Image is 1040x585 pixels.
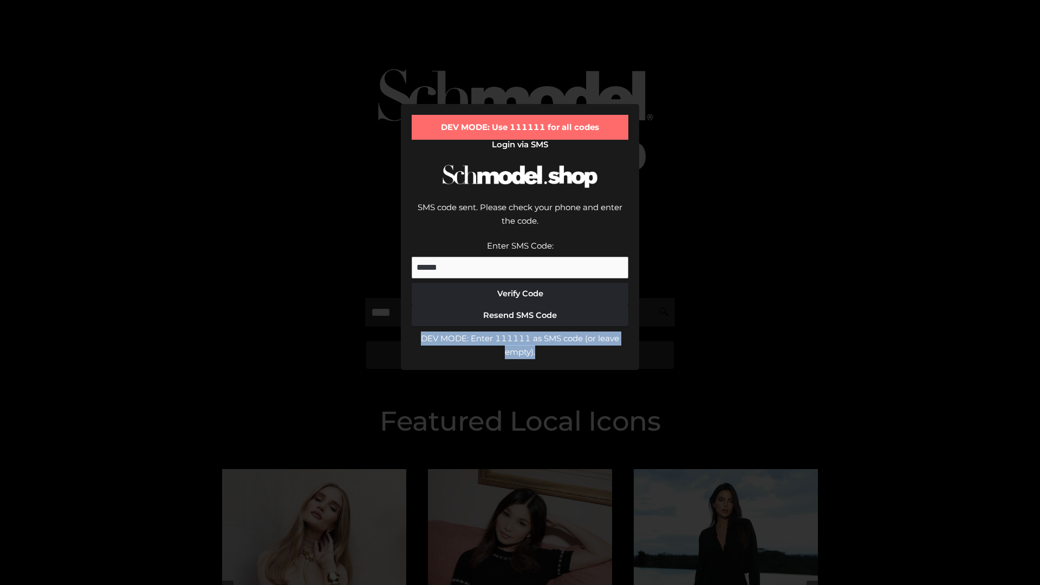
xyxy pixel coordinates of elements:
div: DEV MODE: Use 111111 for all codes [412,115,628,140]
div: DEV MODE: Enter 111111 as SMS code (or leave empty). [412,331,628,359]
div: SMS code sent. Please check your phone and enter the code. [412,200,628,239]
button: Verify Code [412,283,628,304]
button: Resend SMS Code [412,304,628,326]
h2: Login via SMS [412,140,628,149]
label: Enter SMS Code: [487,240,554,251]
img: Schmodel Logo [439,155,601,198]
